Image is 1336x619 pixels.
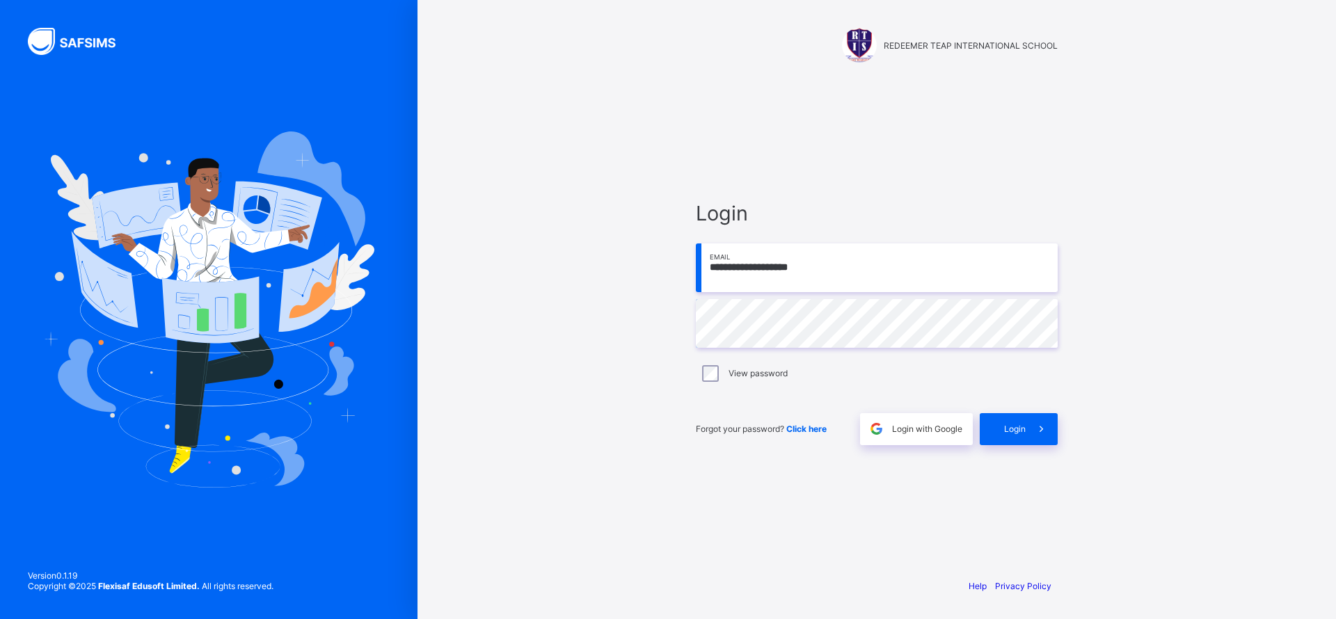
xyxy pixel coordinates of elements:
a: Help [969,581,987,591]
strong: Flexisaf Edusoft Limited. [98,581,200,591]
span: Forgot your password? [696,424,827,434]
span: Login [1004,424,1026,434]
span: Copyright © 2025 All rights reserved. [28,581,273,591]
span: REDEEMER TEAP INTERNATIONAL SCHOOL [884,40,1058,51]
a: Privacy Policy [995,581,1051,591]
span: Login with Google [892,424,962,434]
img: Hero Image [43,131,374,488]
a: Click here [786,424,827,434]
img: google.396cfc9801f0270233282035f929180a.svg [868,421,884,437]
img: SAFSIMS Logo [28,28,132,55]
span: Login [696,201,1058,225]
span: Version 0.1.19 [28,570,273,581]
label: View password [729,368,788,378]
